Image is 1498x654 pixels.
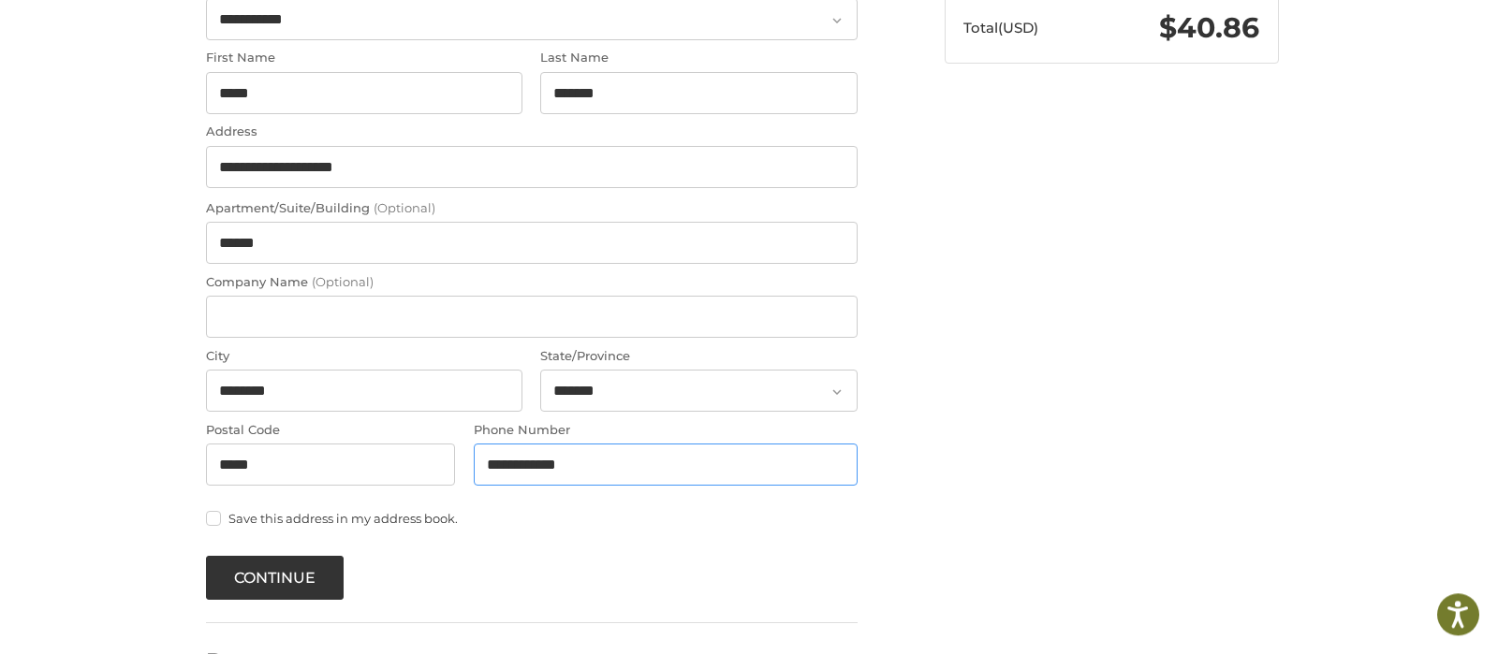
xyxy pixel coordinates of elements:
[26,28,212,43] p: We're away right now. Please check back later!
[474,421,858,440] label: Phone Number
[206,556,345,600] button: Continue
[206,347,522,366] label: City
[540,49,857,67] label: Last Name
[206,273,858,292] label: Company Name
[206,49,522,67] label: First Name
[206,123,858,141] label: Address
[374,200,435,215] small: (Optional)
[312,274,374,289] small: (Optional)
[963,19,1038,36] span: Total (USD)
[540,347,857,366] label: State/Province
[1159,10,1259,45] span: $40.86
[215,24,238,47] button: Open LiveChat chat widget
[206,199,858,218] label: Apartment/Suite/Building
[206,421,456,440] label: Postal Code
[206,511,858,526] label: Save this address in my address book.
